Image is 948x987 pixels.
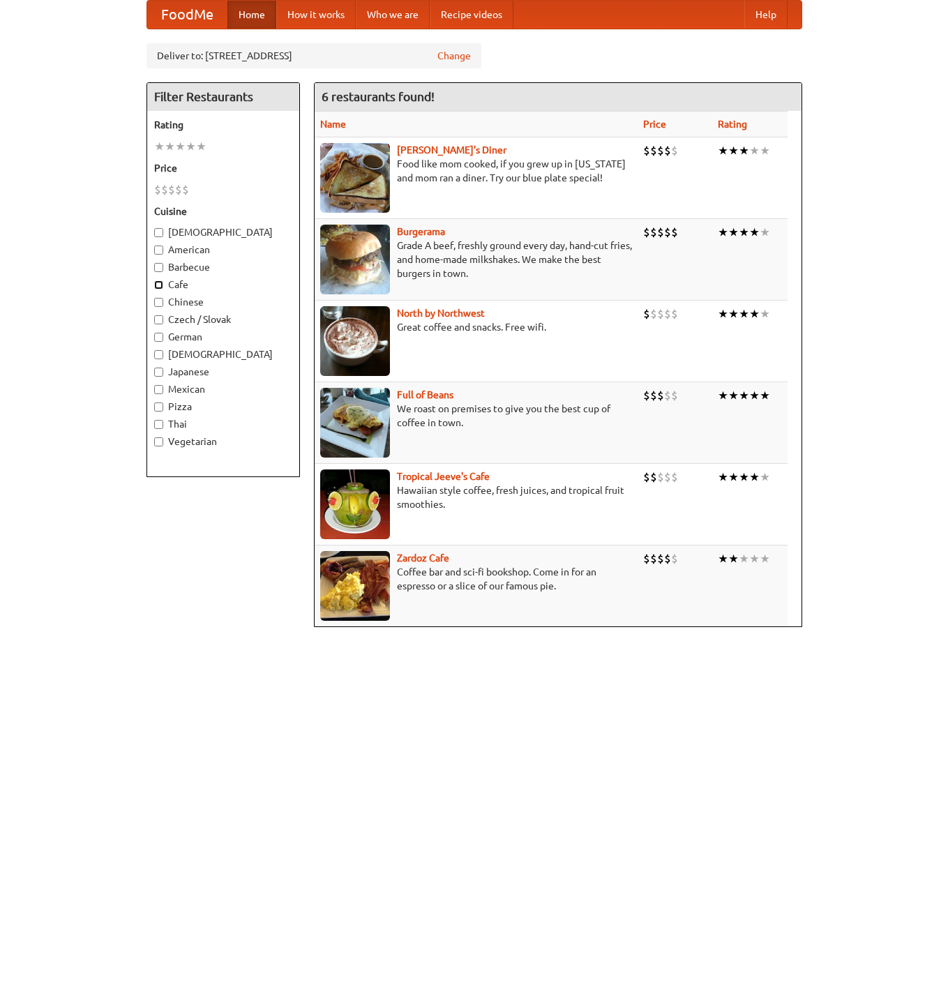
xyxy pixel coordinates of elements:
[718,119,747,130] a: Rating
[154,365,292,379] label: Japanese
[739,143,749,158] li: ★
[671,388,678,403] li: $
[154,330,292,344] label: German
[154,225,292,239] label: [DEMOGRAPHIC_DATA]
[154,333,163,342] input: German
[320,306,390,376] img: north.jpg
[664,551,671,566] li: $
[749,225,760,240] li: ★
[760,469,770,485] li: ★
[154,417,292,431] label: Thai
[165,139,175,154] li: ★
[397,552,449,564] a: Zardoz Cafe
[154,161,292,175] h5: Price
[154,243,292,257] label: American
[154,204,292,218] h5: Cuisine
[650,143,657,158] li: $
[154,312,292,326] label: Czech / Slovak
[643,225,650,240] li: $
[728,551,739,566] li: ★
[154,295,292,309] label: Chinese
[760,225,770,240] li: ★
[397,226,445,237] a: Burgerama
[154,385,163,394] input: Mexican
[728,306,739,322] li: ★
[154,368,163,377] input: Japanese
[154,347,292,361] label: [DEMOGRAPHIC_DATA]
[643,306,650,322] li: $
[657,143,664,158] li: $
[657,469,664,485] li: $
[749,551,760,566] li: ★
[749,143,760,158] li: ★
[760,388,770,403] li: ★
[430,1,513,29] a: Recipe videos
[760,551,770,566] li: ★
[664,306,671,322] li: $
[718,225,728,240] li: ★
[643,469,650,485] li: $
[154,298,163,307] input: Chinese
[739,388,749,403] li: ★
[657,551,664,566] li: $
[147,83,299,111] h4: Filter Restaurants
[154,260,292,274] label: Barbecue
[320,483,632,511] p: Hawaiian style coffee, fresh juices, and tropical fruit smoothies.
[154,437,163,446] input: Vegetarian
[749,469,760,485] li: ★
[718,388,728,403] li: ★
[320,469,390,539] img: jeeves.jpg
[175,139,186,154] li: ★
[322,90,435,103] ng-pluralize: 6 restaurants found!
[657,388,664,403] li: $
[320,157,632,185] p: Food like mom cooked, if you grew up in [US_STATE] and mom ran a diner. Try our blue plate special!
[643,388,650,403] li: $
[657,306,664,322] li: $
[320,551,390,621] img: zardoz.jpg
[643,119,666,130] a: Price
[650,388,657,403] li: $
[664,469,671,485] li: $
[760,143,770,158] li: ★
[154,246,163,255] input: American
[182,182,189,197] li: $
[650,469,657,485] li: $
[320,119,346,130] a: Name
[227,1,276,29] a: Home
[154,315,163,324] input: Czech / Slovak
[154,278,292,292] label: Cafe
[650,225,657,240] li: $
[749,306,760,322] li: ★
[728,388,739,403] li: ★
[154,400,292,414] label: Pizza
[760,306,770,322] li: ★
[320,239,632,280] p: Grade A beef, freshly ground every day, hand-cut fries, and home-made milkshakes. We make the bes...
[154,382,292,396] label: Mexican
[749,388,760,403] li: ★
[657,225,664,240] li: $
[147,1,227,29] a: FoodMe
[397,144,506,156] a: [PERSON_NAME]'s Diner
[397,471,490,482] b: Tropical Jeeve's Cafe
[154,228,163,237] input: [DEMOGRAPHIC_DATA]
[154,118,292,132] h5: Rating
[154,435,292,449] label: Vegetarian
[168,182,175,197] li: $
[437,49,471,63] a: Change
[744,1,788,29] a: Help
[154,263,163,272] input: Barbecue
[154,402,163,412] input: Pizza
[196,139,206,154] li: ★
[320,143,390,213] img: sallys.jpg
[671,143,678,158] li: $
[154,280,163,289] input: Cafe
[718,551,728,566] li: ★
[728,225,739,240] li: ★
[154,139,165,154] li: ★
[397,389,453,400] b: Full of Beans
[650,551,657,566] li: $
[739,306,749,322] li: ★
